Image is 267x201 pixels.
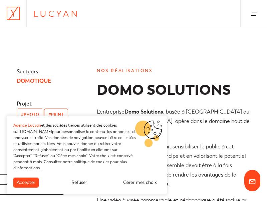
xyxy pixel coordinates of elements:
strong: Secteurs [17,68,38,75]
li: Domotique [17,76,90,86]
p: L’entreprise , basée à [GEOGRAPHIC_DATA] au nord de [GEOGRAPHIC_DATA], opère dans le domaine haut... [97,107,250,135]
a: #Photo [17,109,43,121]
a: #Print [44,109,68,121]
button: Refuser [68,178,90,188]
span: # [21,112,24,117]
button: Accepter [13,178,39,188]
p: et des sociétés tierces utilisent des cookies sur pour personnaliser le contenu, les annonces, et... [13,122,137,171]
span: # [48,112,51,117]
strong: Domo solutions [97,81,231,99]
aside: Bannière de cookies GDPR [7,116,167,194]
a: [DOMAIN_NAME] [19,129,52,134]
strong: Domo Solutions [124,108,163,115]
strong: Projet [17,100,32,107]
strong: Agence Lucyan [13,123,41,128]
p: Nos réalisations [97,67,250,75]
p: Ce nouveau devait sensibiliser le public à cet univers en explicitant son principe et en valorisa... [97,142,250,189]
button: Gérer mes choix [120,178,160,188]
